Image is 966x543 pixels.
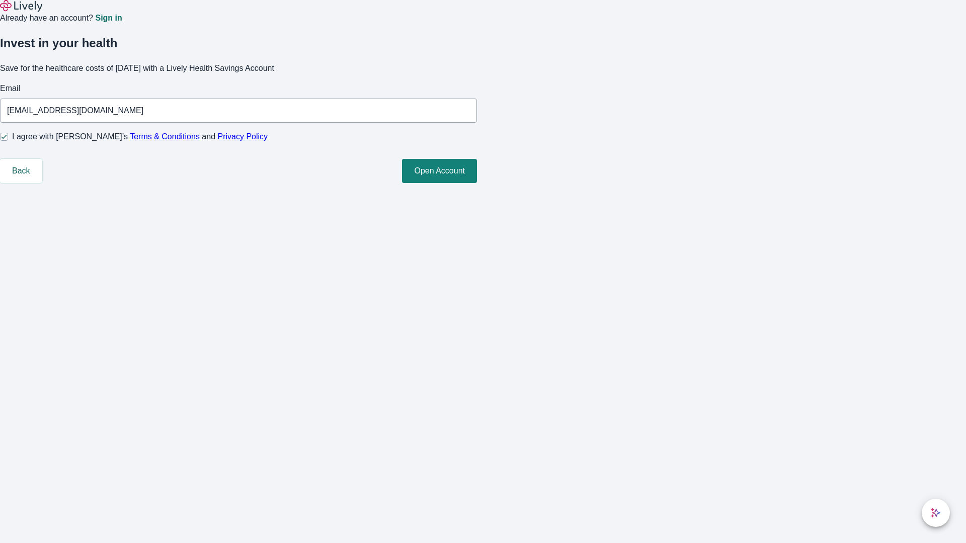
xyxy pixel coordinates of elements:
a: Privacy Policy [218,132,268,141]
a: Sign in [95,14,122,22]
button: chat [922,499,950,527]
a: Terms & Conditions [130,132,200,141]
svg: Lively AI Assistant [931,508,941,518]
button: Open Account [402,159,477,183]
span: I agree with [PERSON_NAME]’s and [12,131,268,143]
